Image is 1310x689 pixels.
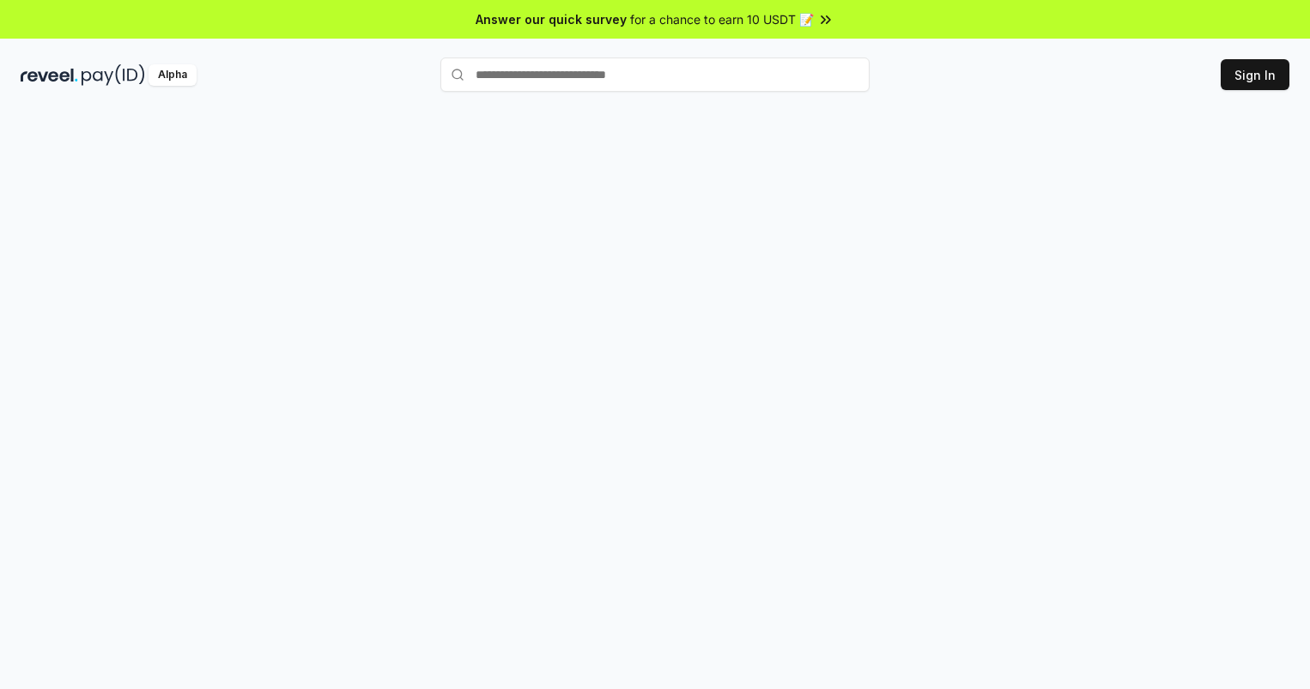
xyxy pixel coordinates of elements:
span: for a chance to earn 10 USDT 📝 [630,10,814,28]
img: pay_id [82,64,145,86]
span: Answer our quick survey [476,10,627,28]
button: Sign In [1221,59,1289,90]
div: Alpha [149,64,197,86]
img: reveel_dark [21,64,78,86]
